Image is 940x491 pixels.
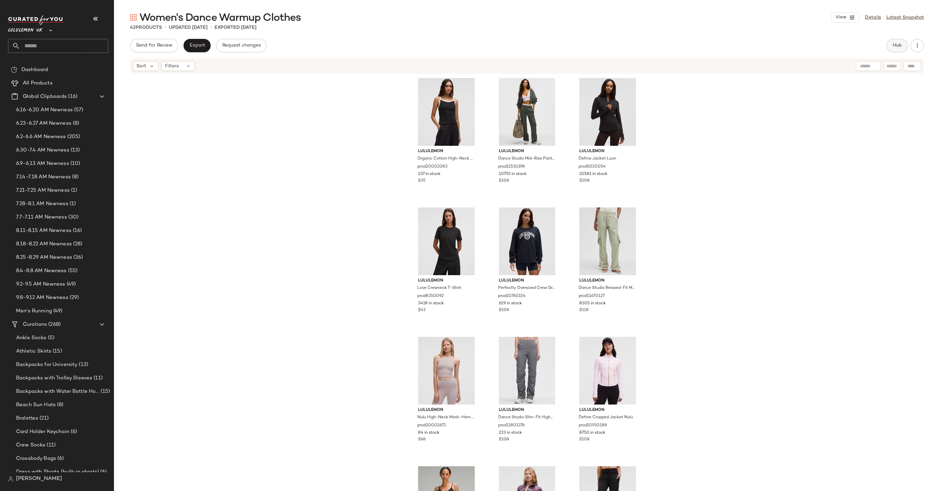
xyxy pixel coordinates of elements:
[892,43,902,48] span: Hub
[8,15,65,25] img: cfy_white_logo.C9jOOHJF.svg
[68,294,79,302] span: (29)
[413,207,480,275] img: LW3EPFS_0001_1
[11,66,17,73] img: svg%3e
[16,455,56,463] span: Crossbody Bags
[16,213,67,221] span: 7.7-7.11 AM Newness
[579,293,605,299] span: prod11670127
[45,441,56,449] span: (11)
[67,267,78,275] span: (55)
[579,285,635,291] span: Dance Studio Relaxed-Fit Mid-Rise Cargo Pant
[139,11,301,25] span: Women's Dance Warmup Clothes
[8,476,13,482] img: svg%3e
[99,388,110,395] span: (15)
[499,171,527,177] span: 10793 in stock
[418,301,444,307] span: 3418 in stock
[886,14,924,21] a: Latest Snapshot
[52,307,63,315] span: (49)
[70,187,77,194] span: (1)
[574,78,641,146] img: LW3GQ6S_0001_1
[498,285,555,291] span: Perfectly Oversized Crew Graphic
[56,401,63,409] span: (8)
[38,415,49,422] span: (21)
[16,240,72,248] span: 8.18-8.22 AM Newness
[16,133,66,141] span: 6.2-6.6 AM Newness
[574,207,641,275] img: LW5GILS_070144_1
[165,63,179,70] span: Filters
[579,307,588,313] span: $118
[498,164,525,170] span: prod11530198
[886,39,908,52] button: Hub
[579,171,607,177] span: 10581 in stock
[51,348,62,355] span: (15)
[417,423,446,429] span: prod20002671
[99,468,107,476] span: (6)
[16,475,62,483] span: [PERSON_NAME]
[23,93,67,101] span: Global Clipboards
[16,361,77,369] span: Backpacks for University
[16,401,56,409] span: Beach Sun Hats
[130,25,136,30] span: 42
[16,307,52,315] span: Men's Running
[216,39,267,52] button: Request changes
[16,254,72,261] span: 8.25-8.29 AM Newness
[72,240,82,248] span: (28)
[417,164,448,170] span: prod20002083
[499,407,555,413] span: lululemon
[493,78,561,146] img: LW5ENOR_035487_1
[418,430,439,436] span: 84 in stock
[417,415,474,421] span: Nulu High-Neck Mesh-Hem Tank Top Light Support, B/C Cup
[71,173,78,181] span: (8)
[499,278,555,284] span: lululemon
[16,415,38,422] span: Bralettes
[16,200,68,208] span: 7.28-8.1 AM Newness
[16,120,71,127] span: 6.23-6.27 AM Newness
[169,24,208,31] p: updated [DATE]
[73,106,83,114] span: (57)
[92,374,103,382] span: (11)
[579,423,607,429] span: prod10930188
[189,43,205,48] span: Export
[498,415,555,421] span: Dance Studio Slim-Fit High-Rise Flared Pant
[16,374,92,382] span: Backpacks with Trolley Sleeves
[16,281,65,288] span: 9.2-9.5 AM Newness
[579,430,605,436] span: 8750 in stock
[418,178,425,184] span: $35
[417,293,444,299] span: prod8350092
[16,187,70,194] span: 7.21-7.25 AM Newness
[16,227,71,235] span: 8.11-8.15 AM Newness
[56,455,64,463] span: (6)
[69,146,80,154] span: (13)
[67,213,79,221] span: (30)
[493,337,561,405] img: LW5GUVS_038426_1
[16,468,99,476] span: Dress with Shorts (built-in shorts)
[65,281,76,288] span: (49)
[499,301,522,307] span: 629 in stock
[23,321,47,328] span: Curations
[130,39,178,52] button: Send for Review
[865,14,881,21] a: Details
[579,407,636,413] span: lululemon
[16,267,67,275] span: 8.4-8.8 AM Newness
[499,307,509,313] span: $108
[16,146,69,154] span: 6.30-7.4 AM Newness
[413,78,480,146] img: LW1FNPS_036522_1
[16,106,73,114] span: 6.16-6.20 AM Newness
[418,307,426,313] span: $42
[418,148,475,155] span: lululemon
[498,293,526,299] span: prod10760154
[21,66,48,74] span: Dashboard
[16,441,45,449] span: Crew Socks
[47,321,61,328] span: (268)
[418,171,440,177] span: 237 in stock
[215,24,256,31] p: Exported [DATE]
[417,285,461,291] span: Love Crewneck T-Shirt
[130,14,137,21] img: svg%3e
[418,407,475,413] span: lululemon
[498,156,555,162] span: Dance Studio Mid-Rise Pant Regular
[68,200,76,208] span: (1)
[47,334,54,342] span: (5)
[69,160,80,168] span: (10)
[498,423,525,429] span: prod11801376
[130,24,162,31] div: Products
[417,156,474,162] span: Organic Cotton High-Neck Ringer Tank Top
